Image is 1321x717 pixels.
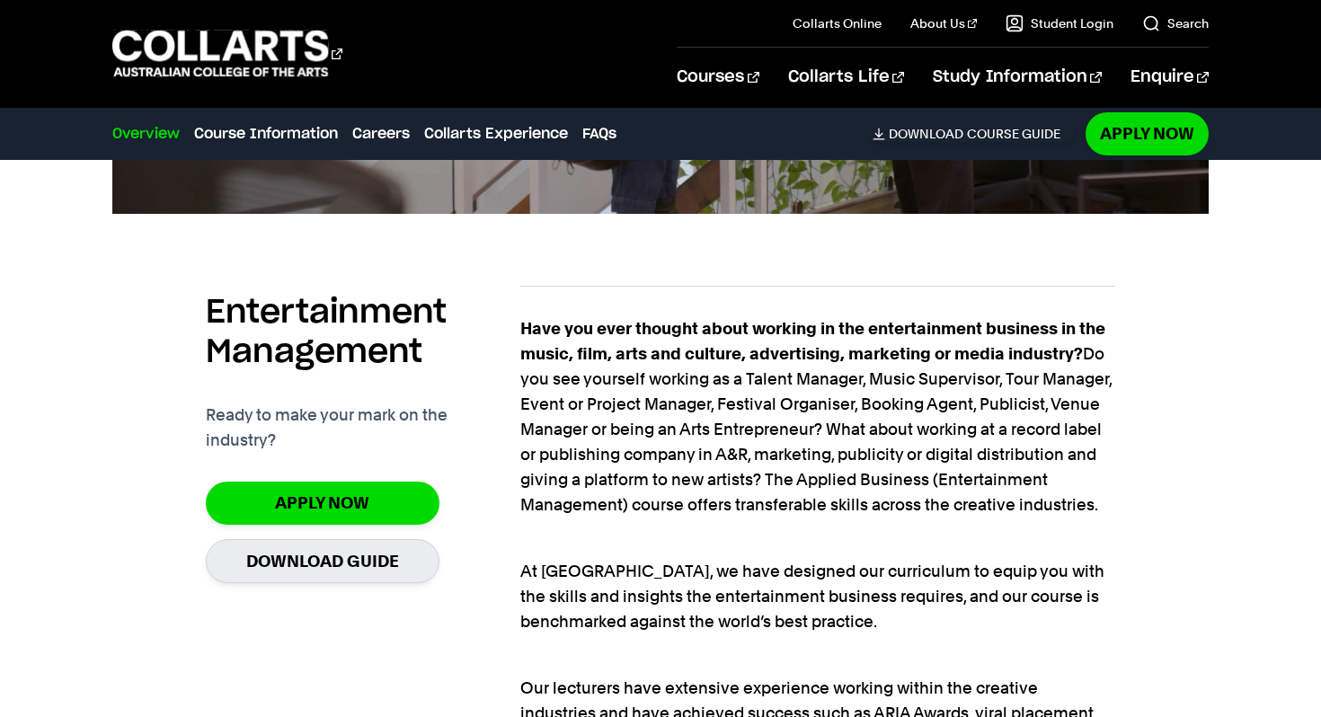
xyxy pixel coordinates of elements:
span: Download [889,126,963,142]
strong: Have you ever thought about working in the entertainment business in the music, film, arts and cu... [520,319,1105,363]
a: Apply Now [206,482,439,524]
div: Go to homepage [112,28,342,79]
a: DownloadCourse Guide [873,126,1075,142]
a: Student Login [1006,14,1113,32]
a: Apply Now [1086,112,1209,155]
p: At [GEOGRAPHIC_DATA], we have designed our curriculum to equip you with the skills and insights t... [520,534,1116,634]
a: Search [1142,14,1209,32]
a: Collarts Experience [424,123,568,145]
a: Enquire [1130,48,1209,107]
a: Course Information [194,123,338,145]
p: Ready to make your mark on the industry? [206,403,520,453]
a: Study Information [933,48,1102,107]
a: Collarts Online [793,14,882,32]
p: Do you see yourself working as a Talent Manager, Music Supervisor, Tour Manager, Event or Project... [520,316,1116,518]
h2: Entertainment Management [206,293,520,372]
a: Collarts Life [788,48,904,107]
a: Careers [352,123,410,145]
a: FAQs [582,123,616,145]
a: About Us [910,14,977,32]
a: Courses [677,48,758,107]
a: Overview [112,123,180,145]
a: Download Guide [206,539,439,583]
